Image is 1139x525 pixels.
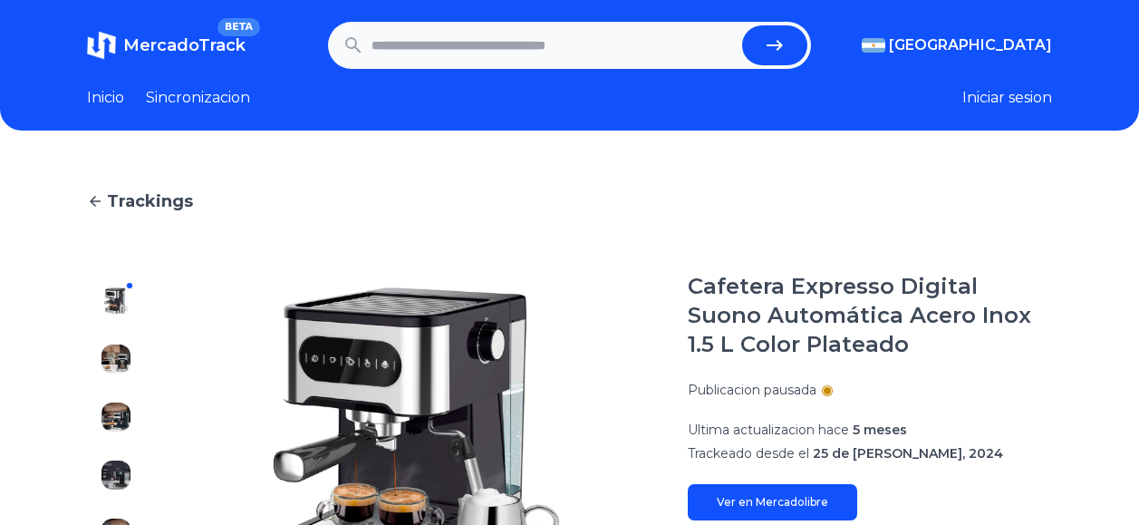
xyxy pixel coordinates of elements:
[862,38,885,53] img: Argentina
[813,445,1003,462] span: 25 de [PERSON_NAME], 2024
[87,189,1052,214] a: Trackings
[688,381,816,399] p: Publicacion pausada
[87,87,124,109] a: Inicio
[146,87,250,109] a: Sincronizacion
[889,34,1052,56] span: [GEOGRAPHIC_DATA]
[101,287,130,316] img: Cafetera Expresso Digital Suono Automática Acero Inox 1.5 L Color Plateado
[688,484,857,520] a: Ver en Mercadolibre
[688,445,809,462] span: Trackeado desde el
[101,345,130,374] img: Cafetera Expresso Digital Suono Automática Acero Inox 1.5 L Color Plateado
[87,31,246,60] a: MercadoTrackBETA
[87,31,116,60] img: MercadoTrack
[962,87,1052,109] button: Iniciar sesion
[217,18,260,36] span: BETA
[107,189,193,214] span: Trackings
[853,422,907,438] span: 5 meses
[688,272,1052,359] h1: Cafetera Expresso Digital Suono Automática Acero Inox 1.5 L Color Plateado
[862,34,1052,56] button: [GEOGRAPHIC_DATA]
[101,403,130,432] img: Cafetera Expresso Digital Suono Automática Acero Inox 1.5 L Color Plateado
[123,35,246,55] span: MercadoTrack
[101,461,130,490] img: Cafetera Expresso Digital Suono Automática Acero Inox 1.5 L Color Plateado
[688,422,849,438] span: Ultima actualizacion hace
